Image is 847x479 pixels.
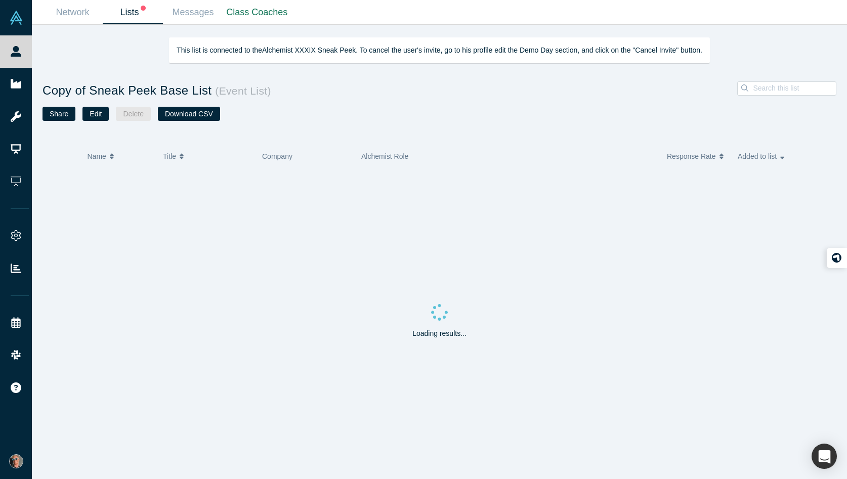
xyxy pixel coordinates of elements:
span: Added to list [738,146,777,167]
img: Alchemist Vault Logo [9,11,23,25]
input: Search this list [752,81,842,95]
span: Company [262,152,292,160]
span: Alchemist Role [361,152,408,160]
button: Edit [82,107,109,121]
button: Added to list [738,146,798,167]
a: Lists [103,1,163,24]
button: Name [88,146,153,167]
a: Messages [163,1,223,24]
p: Loading results... [412,328,467,339]
div: This list is connected to the Alchemist XXXIX Sneak Peek . To cancel the user's invite, go to his... [169,37,710,63]
h1: Copy of Sneak Peek Base List [43,81,440,100]
button: Response Rate [667,146,727,167]
button: Download CSV [158,107,220,121]
span: Response Rate [667,146,716,167]
button: Delete [116,107,150,121]
a: Class Coaches [223,1,291,24]
a: Network [43,1,103,24]
span: Name [88,146,106,167]
span: Title [163,146,176,167]
small: ( Event List ) [211,85,271,97]
img: Laurent Rains's Account [9,454,23,468]
button: Title [163,146,251,167]
button: Share [43,107,75,121]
